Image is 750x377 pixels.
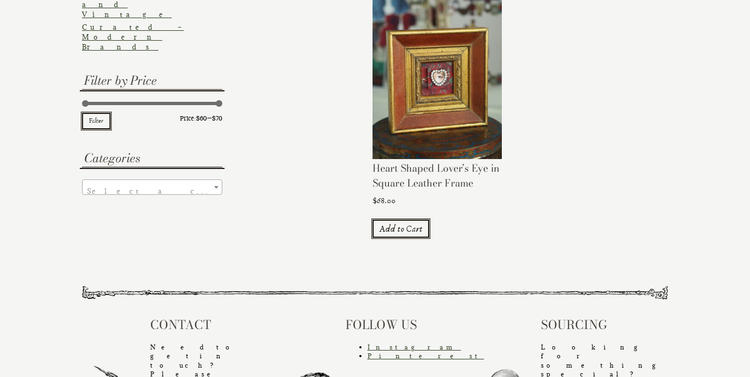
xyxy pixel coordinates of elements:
a: Instagram [368,343,461,351]
h5: Sourcing [541,316,659,334]
div: Price: — [82,112,222,125]
span: $60 [196,114,207,122]
span: $ [373,196,377,206]
h5: Contact [150,316,268,334]
h3: Filter by Price [82,72,222,90]
span: $70 [212,114,222,122]
a: Pinterest [368,352,484,360]
span: Select a category [87,187,280,195]
a: Add to cart: “Heart Shaped Lover's Eye in Square Leather Frame” [373,220,429,238]
bdi: 68.00 [373,196,396,206]
button: Filter [82,113,111,129]
h3: Categories [82,149,222,167]
h5: Follow Us [346,316,463,334]
a: Curated – Modern Brands [82,23,184,51]
h2: Heart Shaped Lover’s Eye in Square Leather Frame [373,161,502,195]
